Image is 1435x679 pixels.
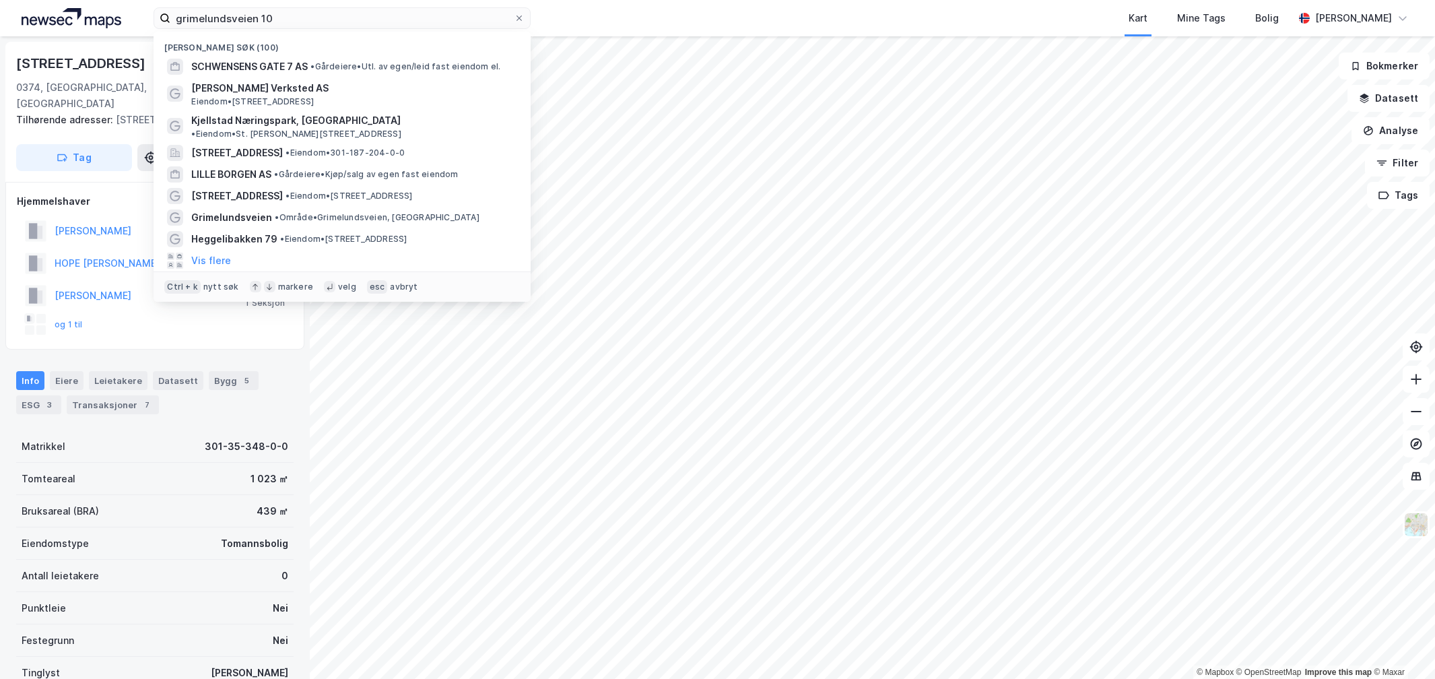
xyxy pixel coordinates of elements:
div: Eiere [50,371,84,390]
span: Eiendom • [STREET_ADDRESS] [280,234,407,245]
img: logo.a4113a55bc3d86da70a041830d287a7e.svg [22,8,121,28]
div: Mine Tags [1177,10,1226,26]
span: • [310,61,314,71]
span: Gårdeiere • Kjøp/salg av egen fast eiendom [274,169,458,180]
div: Info [16,371,44,390]
span: • [280,234,284,244]
span: Eiendom • St. [PERSON_NAME][STREET_ADDRESS] [191,129,401,139]
div: 301-35-348-0-0 [205,439,288,455]
div: 439 ㎡ [257,503,288,519]
a: Improve this map [1305,668,1372,677]
span: [STREET_ADDRESS] [191,188,283,204]
span: • [286,148,290,158]
div: 7 [140,398,154,412]
button: Filter [1365,150,1430,176]
div: [STREET_ADDRESS] [16,53,148,74]
span: Eiendom • [STREET_ADDRESS] [286,191,412,201]
span: Eiendom • 301-187-204-0-0 [286,148,405,158]
img: Z [1403,512,1429,538]
div: avbryt [390,282,418,292]
div: Bygg [209,371,259,390]
div: Kontrollprogram for chat [1368,614,1435,679]
button: Analyse [1351,117,1430,144]
div: Bruksareal (BRA) [22,503,99,519]
div: Matrikkel [22,439,65,455]
div: Datasett [153,371,203,390]
div: 0 [281,568,288,584]
span: LILLE BORGEN AS [191,166,271,183]
div: Festegrunn [22,633,74,649]
div: velg [338,282,356,292]
span: Kjellstad Næringspark, [GEOGRAPHIC_DATA] [191,112,401,129]
div: Bolig [1255,10,1279,26]
input: Søk på adresse, matrikkel, gårdeiere, leietakere eller personer [170,8,514,28]
div: Leietakere [89,371,147,390]
div: 5 [240,374,253,387]
span: [PERSON_NAME] Verksted AS [191,80,514,96]
div: Nei [273,600,288,616]
div: nytt søk [203,282,239,292]
button: Datasett [1347,85,1430,112]
div: [PERSON_NAME] søk (100) [154,32,531,56]
div: Ctrl + k [164,280,201,294]
button: Bokmerker [1339,53,1430,79]
span: Tilhørende adresser: [16,114,116,125]
div: ESG [16,395,61,414]
div: esc [367,280,388,294]
div: [STREET_ADDRESS] [16,112,283,128]
span: • [191,129,195,139]
div: Tomteareal [22,471,75,487]
div: Nei [273,633,288,649]
span: SCHWENSENS GATE 7 AS [191,59,308,75]
div: Eiendomstype [22,536,89,552]
div: 0374, [GEOGRAPHIC_DATA], [GEOGRAPHIC_DATA] [16,79,189,112]
span: Grimelundsveien [191,209,272,226]
button: Vis flere [191,253,231,269]
div: 3 [42,398,56,412]
span: • [286,191,290,201]
span: Gårdeiere • Utl. av egen/leid fast eiendom el. [310,61,500,72]
span: • [275,212,279,222]
span: Heggelibakken 79 [191,231,277,247]
div: 1 023 ㎡ [251,471,288,487]
a: OpenStreetMap [1236,668,1302,677]
span: Eiendom • [STREET_ADDRESS] [191,96,314,107]
div: Punktleie [22,600,66,616]
button: Tag [16,144,132,171]
div: Tomannsbolig [221,536,288,552]
div: Hjemmelshaver [17,193,293,209]
span: • [274,169,278,179]
div: Kart [1129,10,1147,26]
span: [STREET_ADDRESS] [191,145,283,161]
a: Mapbox [1197,668,1234,677]
div: Antall leietakere [22,568,99,584]
iframe: Chat Widget [1368,614,1435,679]
div: markere [278,282,313,292]
div: [PERSON_NAME] [1315,10,1392,26]
div: 1 Seksjon [245,298,285,309]
button: Tags [1367,182,1430,209]
span: Område • Grimelundsveien, [GEOGRAPHIC_DATA] [275,212,479,223]
div: Transaksjoner [67,395,159,414]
